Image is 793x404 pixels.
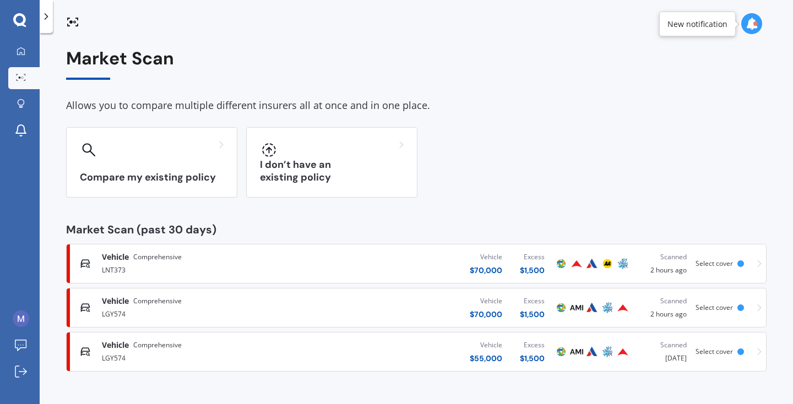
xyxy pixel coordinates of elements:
img: Provident [570,257,583,270]
h3: I don’t have an existing policy [260,159,404,184]
span: Select cover [696,303,733,312]
a: VehicleComprehensiveLNT373Vehicle$70,000Excess$1,500ProtectaProvidentAutosureAAAMPScanned2 hours ... [66,244,767,283]
div: Vehicle [470,340,502,351]
span: Comprehensive [133,296,182,307]
div: $ 1,500 [520,265,545,276]
div: LGY574 [102,307,317,320]
span: Comprehensive [133,340,182,351]
h3: Compare my existing policy [80,171,224,184]
div: Vehicle [470,252,502,263]
img: Provident [616,301,629,314]
span: Select cover [696,259,733,268]
div: Market Scan [66,48,767,80]
img: Autosure [585,301,599,314]
div: $ 70,000 [470,309,502,320]
span: Vehicle [102,296,129,307]
div: $ 70,000 [470,265,502,276]
div: LNT373 [102,263,317,276]
img: AMP [616,257,629,270]
img: Protecta [555,345,568,358]
div: Scanned [639,296,687,307]
div: Excess [520,340,545,351]
img: Protecta [555,257,568,270]
div: Vehicle [470,296,502,307]
div: 2 hours ago [639,252,687,276]
div: New notification [667,19,727,30]
div: $ 1,500 [520,309,545,320]
img: Protecta [555,301,568,314]
a: VehicleComprehensiveLGY574Vehicle$55,000Excess$1,500ProtectaAMIAutosureAMPProvidentScanned[DATE]S... [66,332,767,372]
img: AMI [570,345,583,358]
span: Vehicle [102,340,129,351]
div: [DATE] [639,340,687,364]
div: LGY574 [102,351,317,364]
a: VehicleComprehensiveLGY574Vehicle$70,000Excess$1,500ProtectaAMIAutosureAMPProvidentScanned2 hours... [66,288,767,327]
img: AMI [570,301,583,314]
div: Excess [520,296,545,307]
div: 2 hours ago [639,296,687,320]
img: ACg8ocL76dno9xf_u2i6zzumgQmNVPxwnjFdeyCUnBfaAmh_VGsAKpw=s96-c [13,310,29,327]
img: AMP [601,301,614,314]
div: Excess [520,252,545,263]
img: Autosure [585,257,599,270]
div: Scanned [639,252,687,263]
span: Select cover [696,347,733,356]
div: Market Scan (past 30 days) [66,224,767,235]
div: $ 1,500 [520,353,545,364]
span: Comprehensive [133,252,182,263]
img: Autosure [585,345,599,358]
img: Provident [616,345,629,358]
img: AA [601,257,614,270]
div: Scanned [639,340,687,351]
img: AMP [601,345,614,358]
div: $ 55,000 [470,353,502,364]
div: Allows you to compare multiple different insurers all at once and in one place. [66,97,767,114]
span: Vehicle [102,252,129,263]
